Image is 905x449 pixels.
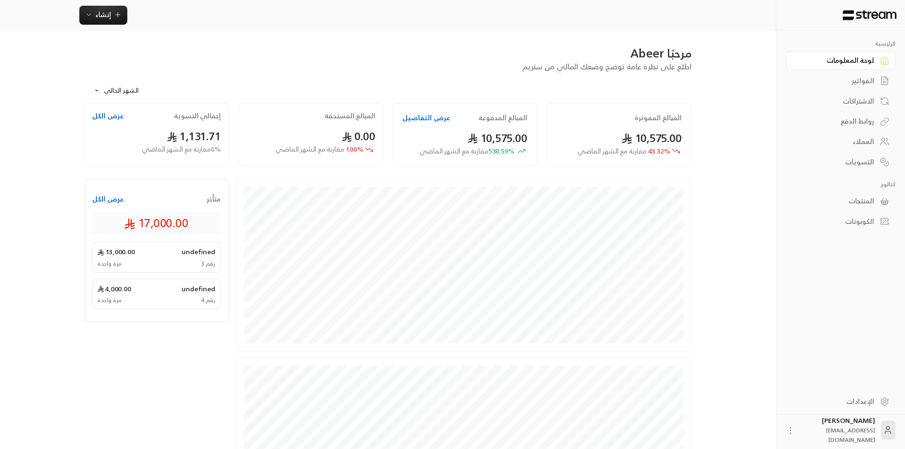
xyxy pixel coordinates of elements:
button: عرض التفاصيل [402,113,450,123]
span: 538.59 % [419,146,514,156]
span: مقارنة مع الشهر الماضي [276,143,344,155]
a: العملاء [786,133,895,151]
span: 13,000.00 [97,247,135,257]
span: undefined [181,284,215,294]
img: Logo [842,10,897,20]
span: 10,575.00 [467,128,528,148]
a: التسويات [786,153,895,171]
span: 1,131.71 [167,126,221,146]
a: المنتجات [786,192,895,210]
div: مرحبًا Abeer [84,46,692,61]
a: الاشتراكات [786,92,895,110]
p: كتالوج [786,181,895,188]
p: الرئيسية [786,40,895,48]
div: لوحة المعلومات [798,56,874,65]
span: إنشاء [95,9,111,20]
div: [PERSON_NAME] [801,416,875,444]
button: عرض الكل [92,111,124,121]
div: الاشتراكات [798,96,874,106]
div: الشهر الحالي [89,78,160,103]
h2: المبالغ المدفوعة [478,113,527,123]
a: الفواتير [786,72,895,90]
span: رقم 4 [201,296,215,304]
span: 0 % مقارنة مع الشهر الماضي [142,144,221,154]
div: المنتجات [798,196,874,206]
span: مقارنة مع الشهر الماضي [578,145,647,157]
button: إنشاء [79,6,127,25]
a: الكوبونات [786,212,895,231]
h2: المبالغ المستحقة [324,111,375,121]
span: مقارنة مع الشهر الماضي [419,145,488,157]
span: [EMAIL_ADDRESS][DOMAIN_NAME] [826,425,875,445]
span: 4,000.00 [97,284,131,294]
h2: المبالغ المفوترة [635,113,682,123]
span: 43.32 % [578,146,670,156]
a: لوحة المعلومات [786,51,895,70]
span: رقم 3 [201,260,215,267]
span: 100 % [276,144,363,154]
div: الإعدادات [798,397,874,406]
div: الكوبونات [798,217,874,226]
span: مرة واحدة [97,296,122,304]
a: الإعدادات [786,392,895,411]
h2: إجمالي التسوية [174,111,221,121]
button: عرض الكل [92,194,124,204]
div: الفواتير [798,76,874,86]
span: 17,000.00 [124,215,189,230]
span: 10,575.00 [621,128,682,148]
div: العملاء [798,137,874,146]
span: undefined [181,247,215,257]
div: روابط الدفع [798,116,874,126]
a: روابط الدفع [786,112,895,131]
span: اطلع على نظرة عامة توضح وضعك المالي من ستريم [522,60,692,73]
span: متأخر [207,194,220,204]
span: مرة واحدة [97,260,122,267]
div: التسويات [798,157,874,167]
span: 0.00 [342,126,375,146]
